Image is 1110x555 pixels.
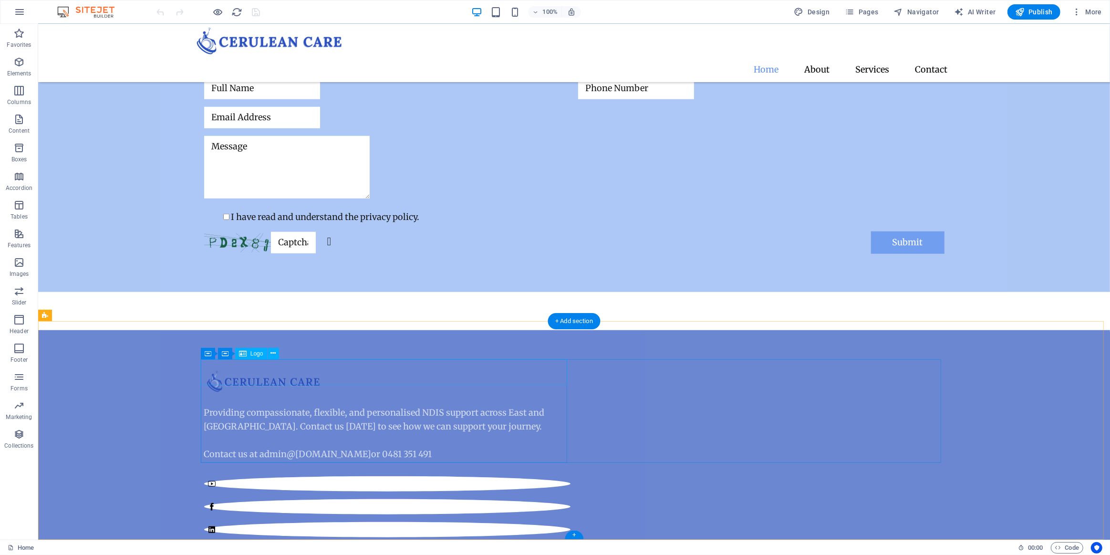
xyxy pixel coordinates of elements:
p: Slider [12,299,27,306]
h6: 100% [542,6,558,18]
h6: Session time [1018,542,1043,554]
p: Accordion [6,184,32,192]
p: Marketing [6,413,32,421]
span: Navigator [894,7,939,17]
p: Images [10,270,29,278]
p: Header [10,327,29,335]
span: : [1035,544,1036,551]
p: Tables [10,213,28,220]
p: Features [8,241,31,249]
button: Pages [841,4,882,20]
p: Favorites [7,41,31,49]
button: Click here to leave preview mode and continue editing [212,6,224,18]
button: More [1068,4,1106,20]
p: Content [9,127,30,135]
button: Code [1051,542,1083,554]
p: Footer [10,356,28,364]
div: + [565,531,583,539]
button: 100% [528,6,562,18]
button: AI Writer [951,4,1000,20]
p: Elements [7,70,31,77]
span: More [1072,7,1102,17]
div: Design (Ctrl+Alt+Y) [790,4,834,20]
span: Design [794,7,830,17]
i: On resize automatically adjust zoom level to fit chosen device. [567,8,576,16]
button: Navigator [890,4,943,20]
p: Columns [7,98,31,106]
button: Design [790,4,834,20]
span: AI Writer [954,7,996,17]
span: Code [1055,542,1079,554]
span: Pages [845,7,878,17]
img: Editor Logo [55,6,126,18]
p: Collections [4,442,33,450]
p: Forms [10,385,28,392]
button: Usercentrics [1091,542,1102,554]
p: Boxes [11,156,27,163]
button: Publish [1007,4,1060,20]
div: + Add section [548,313,601,329]
a: Click to cancel selection. Double-click to open Pages [8,542,34,554]
span: 00 00 [1028,542,1043,554]
span: Publish [1015,7,1053,17]
button: reload [231,6,243,18]
span: Logo [250,351,263,356]
i: Reload page [232,7,243,18]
